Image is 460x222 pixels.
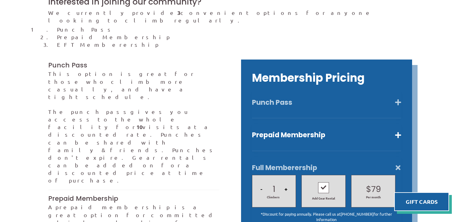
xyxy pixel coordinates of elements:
span: Climbers [267,195,280,199]
button: - [259,179,264,199]
h3: Punch Pass [48,61,219,70]
span: gives you access to the whole facility for visits at a discounted rate. Punches can be shared wit... [48,108,217,184]
p: We currently provide convenient options for anyone looking to climb regularly. [48,9,412,24]
h2: $ [354,183,392,195]
p: This option is great for those who climb more casually, and have a tight schedule. [48,70,219,101]
button: + [283,179,289,199]
li: Punch Pass [57,26,412,33]
li: Prepaid Membership [57,33,412,41]
strong: 3 [177,9,180,16]
h3: Prepaid Membership [48,194,219,203]
h2: 1 [255,183,293,195]
p: *Discount for paying annually. Please call us at for further information [252,211,401,222]
span: Per month [357,195,389,199]
li: EFT Memberership [57,41,412,48]
p: 79 [371,183,381,195]
span: Add Gear Rental [304,196,343,200]
h2: Membership Pricing [252,70,401,86]
p: The punch pass [48,108,219,184]
strong: 10 [136,123,143,130]
a: [PHONE_NUMBER] [341,211,374,217]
